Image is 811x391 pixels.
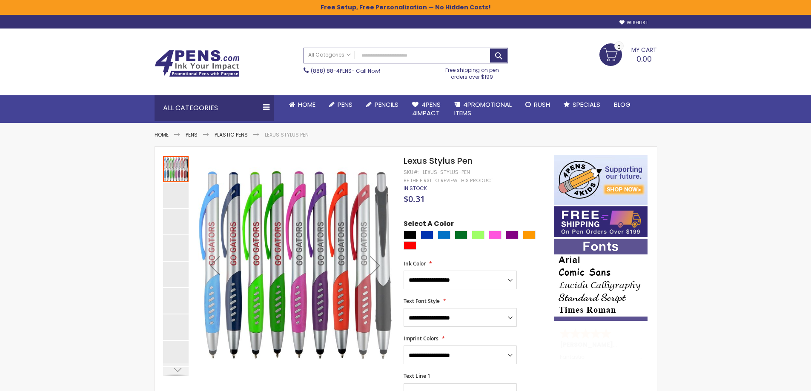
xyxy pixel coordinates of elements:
[163,182,189,208] div: Lexus Stylus Pen
[163,155,189,182] div: Lexus Stylus Pen
[554,239,648,321] img: font-personalization-examples
[421,231,433,239] div: Blue
[404,168,419,176] strong: SKU
[489,231,502,239] div: Pink
[519,95,557,114] a: Rush
[619,20,648,26] a: Wishlist
[163,287,189,314] div: Lexus Stylus Pen
[404,155,473,167] span: Lexus Stylus Pen
[198,167,393,362] img: Lexus Stylus Pen
[404,193,425,205] span: $0.31
[163,234,189,261] div: Lexus Stylus Pen
[423,169,470,176] div: Lexus-Stylus-Pen
[636,54,652,64] span: 0.00
[155,50,240,77] img: 4Pens Custom Pens and Promotional Products
[163,314,189,340] div: Lexus Stylus Pen
[404,177,493,184] a: Be the first to review this product
[298,100,315,109] span: Home
[215,131,248,138] a: Plastic Pens
[404,335,438,342] span: Imprint Colors
[599,43,657,65] a: 0.00 0
[436,63,508,80] div: Free shipping on pen orders over $199
[607,95,637,114] a: Blog
[155,131,169,138] a: Home
[359,95,405,114] a: Pencils
[523,231,536,239] div: Orange
[163,340,189,366] div: Lexus Stylus Pen
[322,95,359,114] a: Pens
[375,100,398,109] span: Pencils
[155,95,274,121] div: All Categories
[560,354,642,360] div: Fantastic
[554,155,648,205] img: 4pens 4 kids
[455,231,467,239] div: Green
[614,100,630,109] span: Blog
[163,208,189,234] div: Lexus Stylus Pen
[404,185,427,192] div: Availability
[163,363,189,376] div: Next
[454,100,512,117] span: 4PROMOTIONAL ITEMS
[265,131,309,138] li: Lexus Stylus Pen
[557,95,607,114] a: Specials
[554,206,648,237] img: Free shipping on orders over $199
[472,231,484,239] div: Green Light
[506,231,519,239] div: Purple
[404,372,430,380] span: Text Line 1
[404,241,416,250] div: Red
[308,51,351,58] span: All Categories
[534,100,550,109] span: Rush
[404,219,454,231] span: Select A Color
[163,261,189,287] div: Lexus Stylus Pen
[404,260,426,267] span: Ink Color
[405,95,447,123] a: 4Pens4impact
[404,231,416,239] div: Black
[311,67,352,74] a: (888) 88-4PENS
[412,100,441,117] span: 4Pens 4impact
[338,100,352,109] span: Pens
[404,297,440,305] span: Text Font Style
[560,340,616,349] span: [PERSON_NAME]
[358,155,392,376] div: Next
[447,95,519,123] a: 4PROMOTIONALITEMS
[186,131,198,138] a: Pens
[304,48,355,62] a: All Categories
[311,67,380,74] span: - Call Now!
[404,185,427,192] span: In stock
[282,95,322,114] a: Home
[438,231,450,239] div: Blue Light
[198,155,232,376] div: Previous
[573,100,600,109] span: Specials
[617,43,621,51] span: 0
